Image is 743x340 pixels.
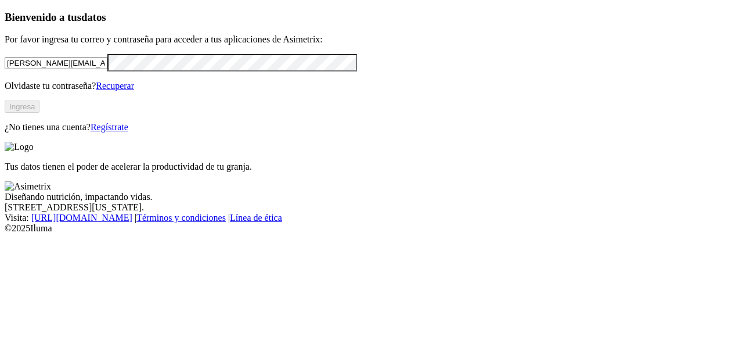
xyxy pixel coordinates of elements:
[5,181,51,192] img: Asimetrix
[5,223,738,234] div: © 2025 Iluma
[5,57,107,69] input: Tu correo
[5,192,738,202] div: Diseñando nutrición, impactando vidas.
[5,81,738,91] p: Olvidaste tu contraseña?
[5,34,738,45] p: Por favor ingresa tu correo y contraseña para acceder a tus aplicaciones de Asimetrix:
[230,213,282,223] a: Línea de ética
[136,213,226,223] a: Términos y condiciones
[81,11,106,23] span: datos
[5,11,738,24] h3: Bienvenido a tus
[5,101,39,113] button: Ingresa
[96,81,134,91] a: Recuperar
[5,142,34,152] img: Logo
[5,122,738,133] p: ¿No tienes una cuenta?
[91,122,128,132] a: Regístrate
[5,213,738,223] div: Visita : | |
[5,202,738,213] div: [STREET_ADDRESS][US_STATE].
[5,162,738,172] p: Tus datos tienen el poder de acelerar la productividad de tu granja.
[31,213,132,223] a: [URL][DOMAIN_NAME]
